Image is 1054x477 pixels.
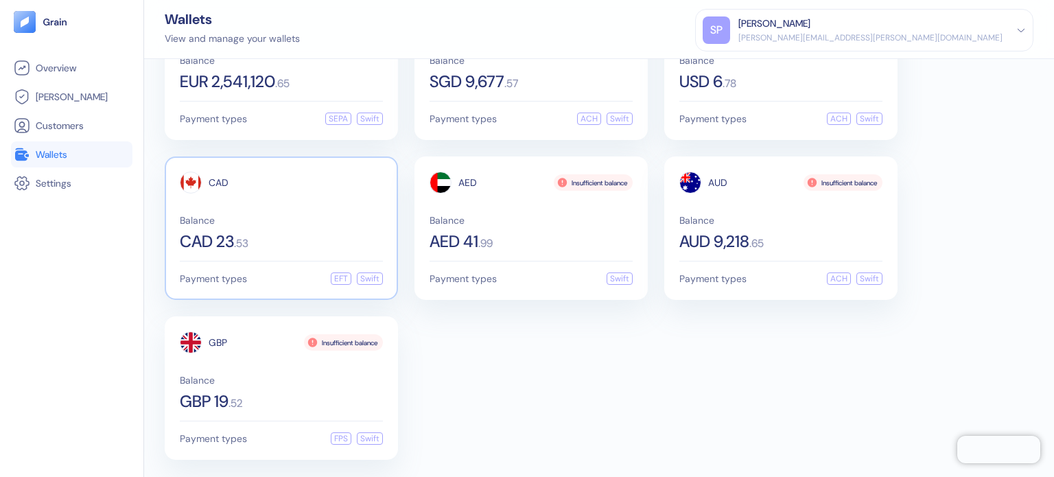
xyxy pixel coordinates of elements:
[679,56,882,65] span: Balance
[180,233,234,250] span: CAD 23
[856,272,882,285] div: Swift
[14,117,130,134] a: Customers
[856,113,882,125] div: Swift
[180,393,229,410] span: GBP 19
[275,78,290,89] span: . 65
[607,272,633,285] div: Swift
[325,113,351,125] div: SEPA
[36,119,84,132] span: Customers
[430,233,478,250] span: AED 41
[679,216,882,225] span: Balance
[504,78,518,89] span: . 57
[357,272,383,285] div: Swift
[36,61,76,75] span: Overview
[209,338,227,347] span: GBP
[703,16,730,44] div: SP
[14,89,130,105] a: [PERSON_NAME]
[679,233,749,250] span: AUD 9,218
[679,274,747,283] span: Payment types
[357,432,383,445] div: Swift
[180,434,247,443] span: Payment types
[430,73,504,90] span: SGD 9,677
[36,148,67,161] span: Wallets
[180,375,383,385] span: Balance
[165,12,300,26] div: Wallets
[209,178,229,187] span: CAD
[738,32,1003,44] div: [PERSON_NAME][EMAIL_ADDRESS][PERSON_NAME][DOMAIN_NAME]
[723,78,736,89] span: . 78
[14,146,130,163] a: Wallets
[679,114,747,124] span: Payment types
[738,16,810,31] div: [PERSON_NAME]
[430,114,497,124] span: Payment types
[165,32,300,46] div: View and manage your wallets
[36,90,108,104] span: [PERSON_NAME]
[14,11,36,33] img: logo-tablet-V2.svg
[331,272,351,285] div: EFT
[554,174,633,191] div: Insufficient balance
[679,73,723,90] span: USD 6
[827,272,851,285] div: ACH
[827,113,851,125] div: ACH
[331,432,351,445] div: FPS
[14,60,130,76] a: Overview
[458,178,477,187] span: AED
[234,238,248,249] span: . 53
[708,178,727,187] span: AUD
[478,238,493,249] span: . 99
[180,274,247,283] span: Payment types
[180,73,275,90] span: EUR 2,541,120
[430,56,633,65] span: Balance
[577,113,601,125] div: ACH
[607,113,633,125] div: Swift
[430,216,633,225] span: Balance
[357,113,383,125] div: Swift
[957,436,1040,463] iframe: Chatra live chat
[14,175,130,191] a: Settings
[430,274,497,283] span: Payment types
[36,176,71,190] span: Settings
[304,334,383,351] div: Insufficient balance
[229,398,243,409] span: . 52
[749,238,764,249] span: . 65
[180,56,383,65] span: Balance
[180,114,247,124] span: Payment types
[180,216,383,225] span: Balance
[804,174,882,191] div: Insufficient balance
[43,17,68,27] img: logo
